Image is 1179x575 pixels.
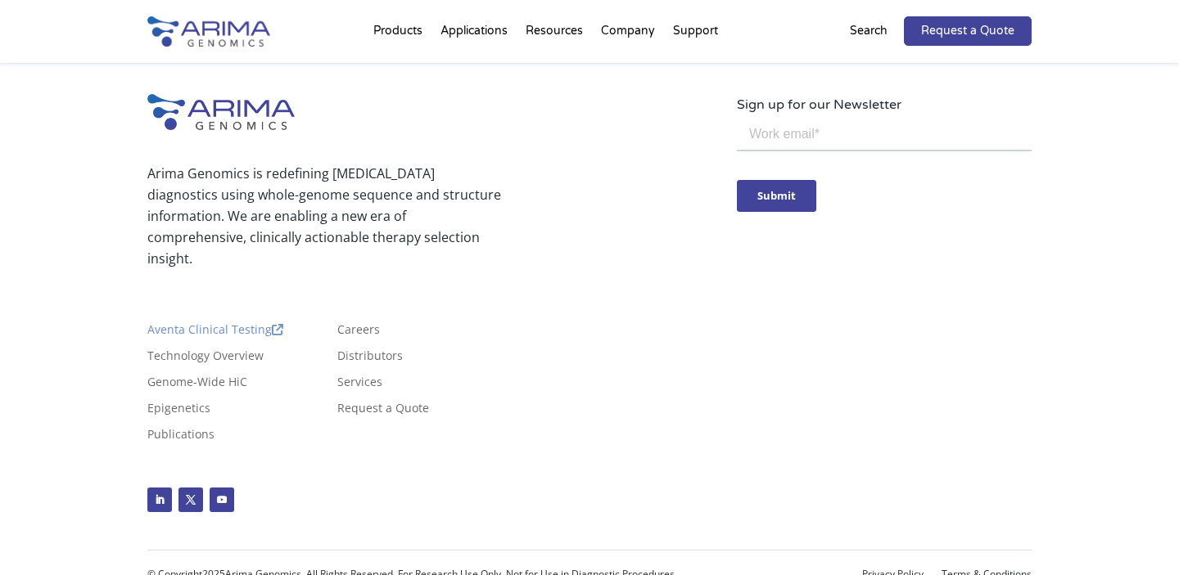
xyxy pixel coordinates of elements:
iframe: Chat Widget [1097,496,1179,575]
a: Publications [147,429,215,447]
a: Follow on LinkedIn [147,487,172,512]
a: Technology Overview [147,350,264,368]
a: Genome-Wide HiC [147,376,247,394]
a: Request a Quote [337,402,429,420]
img: Arima-Genomics-logo [147,16,270,47]
a: Distributors [337,350,403,368]
p: Arima Genomics is redefining [MEDICAL_DATA] diagnostics using whole-genome sequence and structure... [147,163,501,269]
a: Request a Quote [904,16,1032,46]
a: Follow on X [178,487,203,512]
a: Follow on Youtube [210,487,234,512]
p: Sign up for our Newsletter [737,94,1032,115]
iframe: Form 0 [737,115,1032,240]
img: Arima-Genomics-logo [147,94,295,130]
a: Services [337,376,382,394]
a: Epigenetics [147,402,210,420]
p: Search [850,20,888,42]
a: Aventa Clinical Testing [147,324,283,342]
a: Careers [337,324,380,342]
